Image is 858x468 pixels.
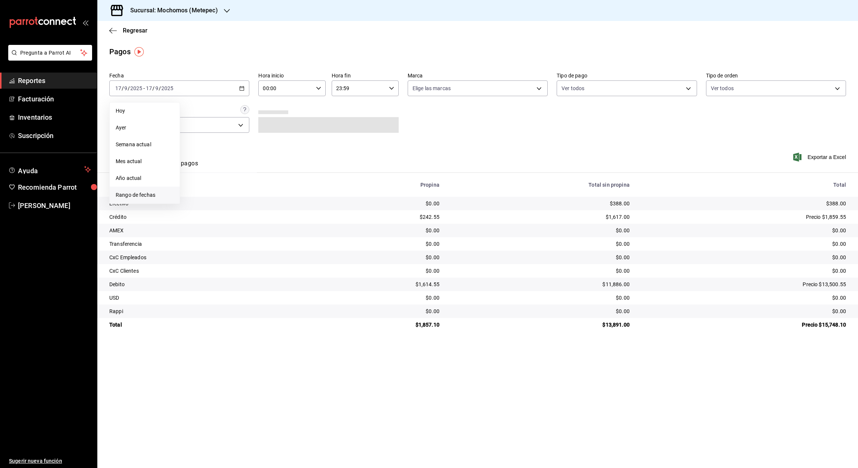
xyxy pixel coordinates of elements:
font: Exportar a Excel [807,154,846,160]
div: $0.00 [322,240,439,248]
div: $0.00 [322,200,439,207]
font: Facturación [18,95,54,103]
div: $1,614.55 [322,281,439,288]
div: $0.00 [642,227,846,234]
span: Ver todos [562,85,584,92]
input: ---- [161,85,174,91]
span: Ayuda [18,165,81,174]
div: Transferencia [109,240,310,248]
div: $0.00 [451,294,630,302]
div: $242.55 [322,213,439,221]
div: $11,886.00 [451,281,630,288]
button: Regresar [109,27,147,34]
span: Semana actual [116,141,174,149]
span: Año actual [116,174,174,182]
span: Pregunta a Parrot AI [20,49,80,57]
font: Sugerir nueva función [9,458,62,464]
div: $0.00 [642,294,846,302]
div: USD [109,294,310,302]
div: $388.00 [451,200,630,207]
label: Marca [408,73,548,78]
div: Total [642,182,846,188]
div: $0.00 [451,227,630,234]
input: -- [146,85,152,91]
div: $0.00 [451,308,630,315]
div: $0.00 [642,240,846,248]
font: Recomienda Parrot [18,183,77,191]
span: / [152,85,155,91]
input: -- [155,85,159,91]
input: -- [115,85,122,91]
div: Total sin propina [451,182,630,188]
div: $0.00 [322,267,439,275]
div: $0.00 [642,267,846,275]
div: Pagos [109,46,131,57]
div: $0.00 [451,240,630,248]
div: $0.00 [642,254,846,261]
span: Regresar [123,27,147,34]
div: $1,617.00 [451,213,630,221]
label: Hora inicio [258,73,325,78]
div: Efectivo [109,200,310,207]
span: / [159,85,161,91]
div: Propina [322,182,439,188]
span: Ver todos [711,85,734,92]
div: $1,857.10 [322,321,439,328]
span: Elige las marcas [413,85,451,92]
div: Precio $13,500.55 [642,281,846,288]
div: $0.00 [642,308,846,315]
span: Rango de fechas [116,191,174,199]
button: Ver pagos [170,160,198,172]
div: $0.00 [322,294,439,302]
span: Mes actual [116,157,174,165]
button: Exportar a Excel [795,153,846,162]
h3: Sucursal: Mochomos (Metepec) [124,6,218,15]
span: / [122,85,124,91]
div: CxC Clientes [109,267,310,275]
input: -- [124,85,128,91]
div: $0.00 [322,308,439,315]
div: Crédito [109,213,310,221]
font: Suscripción [18,132,54,140]
button: open_drawer_menu [82,19,88,25]
div: CxC Empleados [109,254,310,261]
label: Fecha [109,73,249,78]
div: Debito [109,281,310,288]
div: Precio $15,748.10 [642,321,846,328]
div: $388.00 [642,200,846,207]
a: Pregunta a Parrot AI [5,54,92,62]
font: Reportes [18,77,45,85]
button: Pregunta a Parrot AI [8,45,92,61]
div: $0.00 [322,254,439,261]
div: Precio $1,859.55 [642,213,846,221]
input: ---- [130,85,143,91]
div: $0.00 [451,254,630,261]
div: AMEX [109,227,310,234]
div: Rappi [109,308,310,315]
font: [PERSON_NAME] [18,202,70,209]
span: - [143,85,145,91]
font: Inventarios [18,113,52,121]
div: $0.00 [322,227,439,234]
span: Hoy [116,107,174,115]
label: Tipo de pago [557,73,697,78]
img: Marcador de información sobre herramientas [134,47,144,56]
div: $0.00 [451,267,630,275]
label: Hora fin [332,73,399,78]
div: Total [109,321,310,328]
span: / [128,85,130,91]
div: $13,891.00 [451,321,630,328]
label: Tipo de orden [706,73,846,78]
span: Ayer [116,124,174,132]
